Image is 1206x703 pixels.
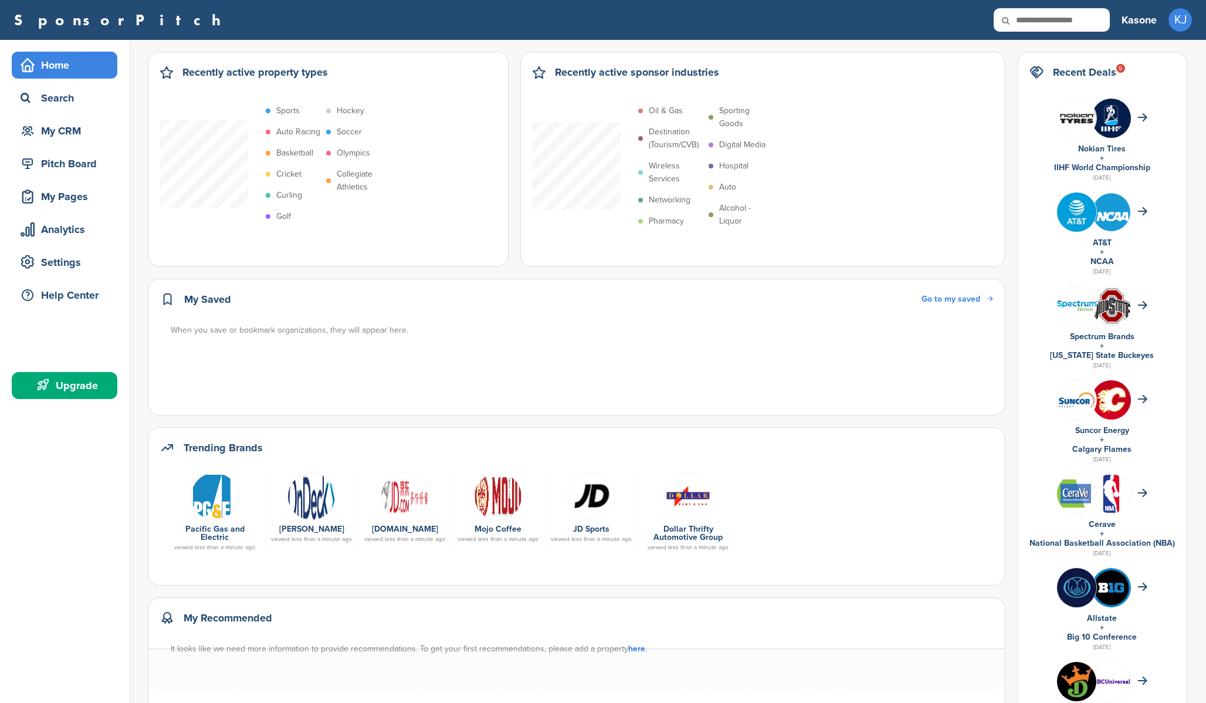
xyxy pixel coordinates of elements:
div: [DATE] [1029,454,1175,465]
img: Data [567,472,615,521]
p: Curling [276,189,302,202]
h3: Kasone [1122,12,1157,28]
img: Open uri20141112 64162 izwz7i?1415806587 [1092,474,1131,513]
a: Home [12,52,117,79]
p: Oil & Gas [649,104,683,117]
img: Zskrbj6 400x400 [1092,99,1131,138]
img: 5qbfb61w 400x400 [1092,380,1131,420]
a: Jd logo [364,472,445,519]
h2: My Saved [184,291,231,307]
div: Analytics [18,219,117,240]
div: viewed less than a minute ago [271,536,352,542]
a: Kasone [1122,7,1157,33]
a: [DOMAIN_NAME] [372,524,438,534]
img: Draftkings logo [1057,662,1096,701]
p: Auto [719,181,736,194]
a: Pacific Gas and Electric [185,524,245,542]
a: Data [171,472,259,519]
a: Mojo coffees logo 90pxh with badge 3 [458,472,538,519]
div: Pitch Board [18,153,117,174]
div: Upgrade [18,375,117,396]
a: Dollar Thrifty Automotive Group [653,524,723,542]
span: KJ [1168,8,1192,32]
a: JD Sports [573,524,609,534]
a: Search [12,85,117,111]
div: viewed less than a minute ago [644,545,732,550]
a: Calgary Flames [1072,444,1132,454]
img: St3croq2 400x400 [1092,192,1131,232]
div: My CRM [18,120,117,141]
p: Wireless Services [649,160,703,185]
span: Go to my saved [922,294,980,304]
p: Soccer [337,126,362,138]
img: Bi wggbs 400x400 [1057,568,1096,607]
img: Data?1415805899 [1092,288,1131,325]
h2: Recent Deals [1053,64,1116,80]
a: Settings [12,249,117,276]
h2: Trending Brands [184,440,263,456]
div: 9 [1116,64,1125,73]
img: Mojo coffees logo 90pxh with badge 3 [474,472,522,521]
h2: Recently active sponsor industries [555,64,719,80]
p: Pharmacy [649,215,684,228]
img: Nbcuniversal 400x400 [1092,662,1131,701]
div: [DATE] [1029,266,1175,277]
a: + [1100,341,1104,351]
a: + [1100,623,1104,633]
a: SponsorPitch [14,12,228,28]
p: Hockey [337,104,364,117]
h2: My Recommended [184,610,272,626]
div: viewed less than a minute ago [171,545,259,550]
img: Tpli2eyp 400x400 [1057,192,1096,232]
div: viewed less than a minute ago [364,536,445,542]
p: Golf [276,210,291,223]
a: My Pages [12,183,117,210]
a: [US_STATE] State Buckeyes [1050,350,1154,360]
p: Sporting Goods [719,104,773,130]
a: [PERSON_NAME] [279,524,344,534]
div: viewed less than a minute ago [551,536,632,542]
div: When you save or bookmark organizations, they will appear here. [171,324,994,337]
p: Digital Media [719,138,765,151]
a: Data [644,472,732,519]
p: Hospital [719,160,748,173]
div: viewed less than a minute ago [458,536,538,542]
h2: Recently active property types [182,64,328,80]
p: Cricket [276,168,301,181]
div: [DATE] [1029,548,1175,559]
img: Ond [287,472,336,521]
a: Cerave [1089,519,1116,529]
div: [DATE] [1029,360,1175,371]
a: Ond [271,472,352,519]
p: Collegiate Athletics [337,168,391,194]
div: Home [18,55,117,76]
a: Help Center [12,282,117,309]
p: Auto Racing [276,126,320,138]
a: Suncor Energy [1075,425,1129,435]
a: + [1100,435,1104,445]
a: Big 10 Conference [1067,632,1137,642]
div: Settings [18,252,117,273]
p: Destination (Tourism/CVB) [649,126,703,151]
div: My Pages [18,186,117,207]
p: Alcohol - Liquor [719,202,773,228]
p: Sports [276,104,300,117]
a: + [1100,247,1104,257]
a: + [1100,529,1104,539]
a: NCAA [1090,256,1114,266]
div: [DATE] [1029,642,1175,653]
a: AT&T [1093,238,1112,248]
img: Eum25tej 400x400 [1092,568,1131,607]
a: Upgrade [12,372,117,399]
a: Spectrum Brands [1070,332,1134,342]
a: My CRM [12,117,117,144]
img: Data [664,472,712,521]
a: + [1100,153,1104,163]
a: Nokian Tires [1078,144,1126,154]
img: Jd logo [381,472,429,521]
p: Basketball [276,147,313,160]
img: Data [1057,479,1096,508]
img: Spectrum brands logo [1057,300,1096,312]
a: IIHF World Championship [1054,163,1150,173]
div: Search [18,87,117,109]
